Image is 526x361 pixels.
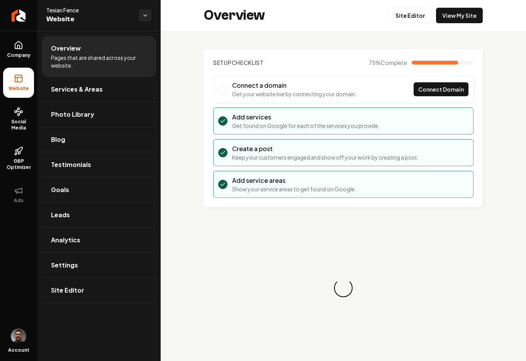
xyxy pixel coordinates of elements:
a: Leads [42,203,156,227]
span: Complete [381,59,407,66]
p: Get found on Google for each of the services you provide. [232,122,380,129]
a: Analytics [42,228,156,252]
a: Testimonials [42,152,156,177]
span: Account [8,347,29,353]
h2: Checklist [213,59,264,66]
a: Blog [42,127,156,152]
span: Leads [51,210,70,220]
span: Pages that are shared across your website. [51,54,147,69]
a: Photo Library [42,102,156,127]
span: Analytics [51,235,80,245]
a: Company [3,34,34,65]
span: 75 % [369,59,407,66]
h3: Create a post [232,144,419,153]
a: GBP Optimizer [3,140,34,177]
span: GBP Optimizer [3,158,34,170]
span: Social Media [3,119,34,131]
span: Goals [51,185,69,194]
a: Social Media [3,101,34,137]
h3: Add service areas [232,176,356,185]
span: Setup [213,59,232,66]
a: View My Site [436,8,483,23]
h3: Connect a domain [232,81,357,90]
a: Connect Domain [414,82,468,96]
p: Keep your customers engaged and show off your work by creating a post. [232,153,419,161]
span: Connect Domain [418,85,464,94]
span: Services & Areas [51,85,103,94]
h3: Add services [232,112,380,122]
a: Settings [42,253,156,278]
span: Company [4,52,34,58]
h2: Overview [204,8,265,23]
span: Blog [51,135,65,144]
span: Settings [51,261,78,270]
span: Photo Library [51,110,94,119]
button: Open user button [11,329,26,344]
p: Get your website live by connecting your domain. [232,90,357,98]
button: Ads [3,180,34,210]
span: Website [5,85,32,92]
span: Testimonials [51,160,91,169]
p: Show your service areas to get found on Google. [232,185,356,193]
span: Ads [11,198,27,204]
a: Goals [42,177,156,202]
span: Texian Fence [46,6,133,14]
span: Overview [51,44,81,53]
a: Site Editor [389,8,431,23]
a: Services & Areas [42,77,156,102]
span: Site Editor [51,286,84,295]
div: Loading [333,277,355,299]
img: Daniel Humberto Ortega Celis [11,329,26,344]
img: Rebolt Logo [12,9,26,22]
a: Site Editor [42,278,156,303]
span: Website [46,14,133,25]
